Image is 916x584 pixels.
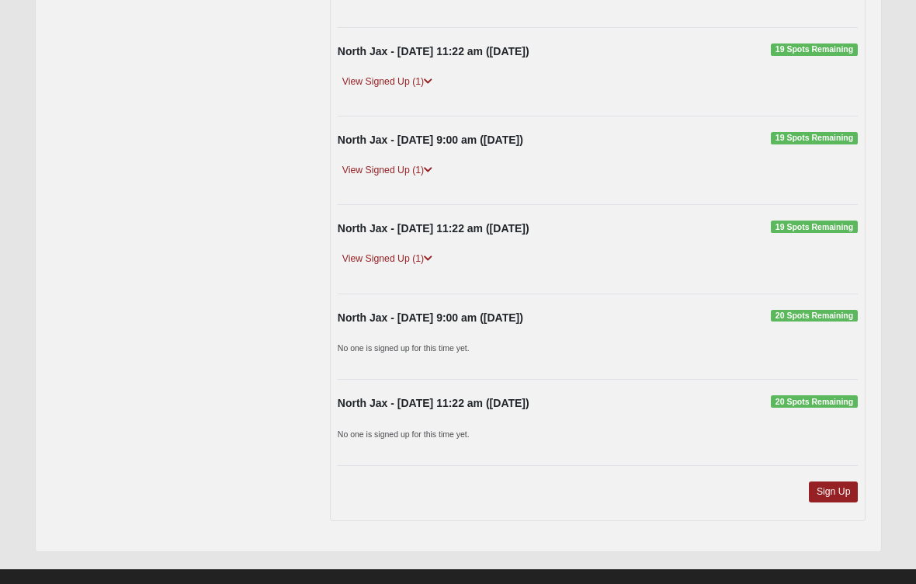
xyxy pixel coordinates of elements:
[771,132,859,144] span: 19 Spots Remaining
[771,310,859,322] span: 20 Spots Remaining
[338,251,437,267] a: View Signed Up (1)
[338,134,523,146] strong: North Jax - [DATE] 9:00 am ([DATE])
[809,481,859,502] a: Sign Up
[338,397,529,409] strong: North Jax - [DATE] 11:22 am ([DATE])
[771,43,859,56] span: 19 Spots Remaining
[338,343,470,353] small: No one is signed up for this time yet.
[771,395,859,408] span: 20 Spots Remaining
[338,311,523,324] strong: North Jax - [DATE] 9:00 am ([DATE])
[338,429,470,439] small: No one is signed up for this time yet.
[338,162,437,179] a: View Signed Up (1)
[338,74,437,90] a: View Signed Up (1)
[338,45,529,57] strong: North Jax - [DATE] 11:22 am ([DATE])
[338,222,529,235] strong: North Jax - [DATE] 11:22 am ([DATE])
[771,221,859,233] span: 19 Spots Remaining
